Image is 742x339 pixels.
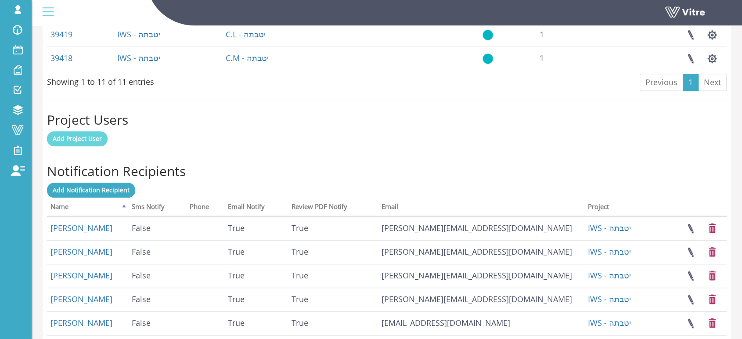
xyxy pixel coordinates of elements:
[186,200,225,216] th: Phone
[50,53,72,63] a: 39418
[47,131,108,146] a: Add Project User
[588,317,631,328] a: IWS - יטבתה
[50,29,72,40] a: 39419
[378,216,584,240] td: [PERSON_NAME][EMAIL_ADDRESS][DOMAIN_NAME]
[226,29,266,40] a: C.L - יטבתה
[128,200,186,216] th: Sms Notify
[588,270,631,281] a: IWS - יטבתה
[378,200,584,216] th: Email
[288,240,378,264] td: True
[47,183,135,198] a: Add Notification Recipient
[378,288,584,311] td: [PERSON_NAME][EMAIL_ADDRESS][DOMAIN_NAME]
[483,53,493,64] img: yes
[536,23,613,47] td: 1
[224,216,288,240] td: True
[640,74,683,91] a: Previous
[288,264,378,288] td: True
[536,47,613,70] td: 1
[584,200,654,216] th: Project
[128,311,186,335] td: False
[50,294,112,304] a: [PERSON_NAME]
[224,288,288,311] td: True
[224,311,288,335] td: True
[117,53,160,63] a: IWS - יטבתה
[288,200,378,216] th: Review PDF Notify
[483,29,493,40] img: yes
[50,246,112,257] a: [PERSON_NAME]
[128,216,186,240] td: False
[128,264,186,288] td: False
[117,29,160,40] a: IWS - יטבתה
[588,223,631,233] a: IWS - יטבתה
[47,73,154,88] div: Showing 1 to 11 of 11 entries
[47,164,727,178] h2: Notification Recipients
[588,294,631,304] a: IWS - יטבתה
[224,264,288,288] td: True
[683,74,699,91] a: 1
[288,288,378,311] td: True
[50,270,112,281] a: [PERSON_NAME]
[378,311,584,335] td: [EMAIL_ADDRESS][DOMAIN_NAME]
[47,200,128,216] th: Name: activate to sort column descending
[378,264,584,288] td: [PERSON_NAME][EMAIL_ADDRESS][DOMAIN_NAME]
[378,240,584,264] td: [PERSON_NAME][EMAIL_ADDRESS][DOMAIN_NAME]
[128,288,186,311] td: False
[53,186,130,194] span: Add Notification Recipient
[50,317,112,328] a: [PERSON_NAME]
[288,311,378,335] td: True
[588,246,631,257] a: IWS - יטבתה
[698,74,727,91] a: Next
[50,223,112,233] a: [PERSON_NAME]
[128,240,186,264] td: False
[47,112,727,127] h2: Project Users
[224,240,288,264] td: True
[226,53,269,63] a: C.M - יטבתה
[53,134,102,143] span: Add Project User
[288,216,378,240] td: True
[224,200,288,216] th: Email Notify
